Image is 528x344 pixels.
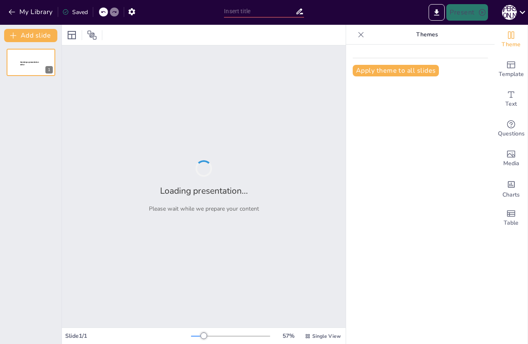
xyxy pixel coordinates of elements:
[503,159,519,168] span: Media
[502,4,517,21] button: Д [PERSON_NAME]
[495,203,528,233] div: Add a table
[149,205,259,213] p: Please wait while we prepare your content
[87,30,97,40] span: Position
[502,190,520,199] span: Charts
[502,5,517,20] div: Д [PERSON_NAME]
[495,25,528,55] div: Change the overall theme
[495,55,528,84] div: Add ready made slides
[353,65,439,76] button: Apply theme to all slides
[446,4,488,21] button: Present
[6,5,56,19] button: My Library
[62,8,88,16] div: Saved
[505,100,517,109] span: Text
[278,332,298,340] div: 57 %
[20,61,39,66] span: Sendsteps presentation editor
[312,333,341,339] span: Single View
[498,129,525,138] span: Questions
[504,218,519,228] span: Table
[495,84,528,114] div: Add text boxes
[495,144,528,173] div: Add images, graphics, shapes or video
[65,28,78,42] div: Layout
[429,4,445,21] button: Export to PowerPoint
[368,25,486,45] p: Themes
[495,114,528,144] div: Get real-time input from your audience
[4,29,57,42] button: Add slide
[502,40,521,49] span: Theme
[499,70,524,79] span: Template
[160,185,248,197] h2: Loading presentation...
[7,49,55,76] div: 1
[65,332,191,340] div: Slide 1 / 1
[45,66,53,74] div: 1
[495,173,528,203] div: Add charts and graphs
[224,5,295,17] input: Insert title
